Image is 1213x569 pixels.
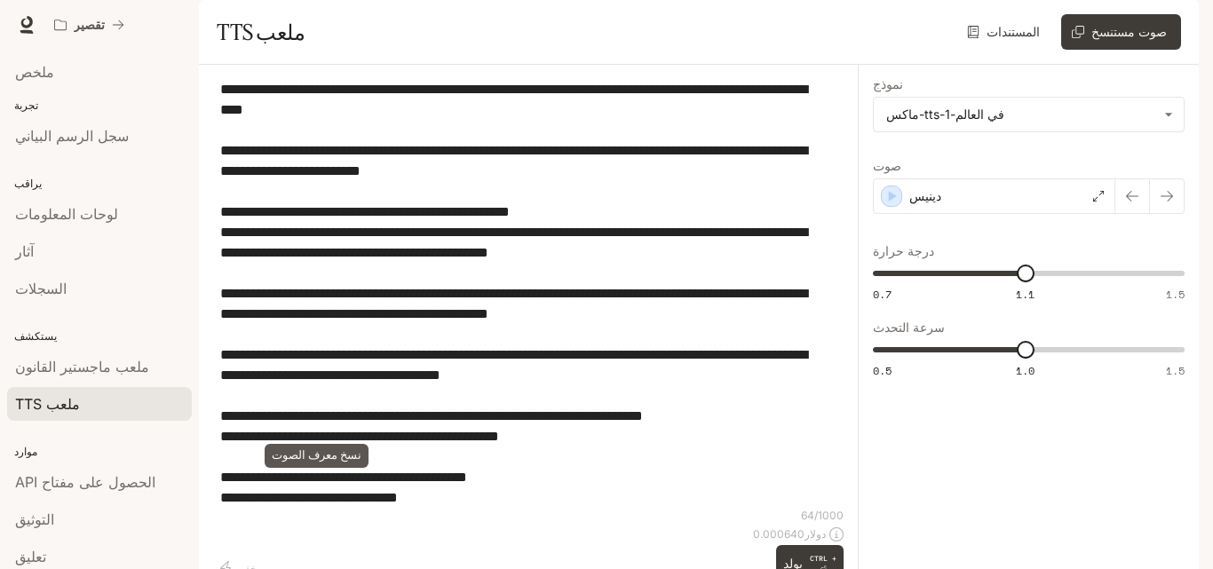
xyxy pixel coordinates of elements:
a: المستندات [963,14,1047,50]
font: صوت مستنسخ [1091,24,1167,39]
font: سرعة التحدث [873,320,945,335]
button: جميع مساحات العمل [46,7,132,43]
font: 0.000640 [753,527,805,541]
font: 1.5 [1166,363,1185,378]
font: نموذج [873,76,903,91]
font: دولار [805,527,826,541]
font: 64 [801,509,814,522]
font: 0.5 [873,363,892,378]
font: في العالم-tts-1-ماكس [886,107,1004,122]
div: في العالم-tts-1-ماكس [874,98,1184,131]
font: 1.1 [1016,287,1035,302]
font: 0.7 [873,287,892,302]
font: تقصير [74,17,105,32]
button: صوت مستنسخ [1061,14,1181,50]
font: المستندات [987,24,1040,39]
font: نسخ معرف الصوت [272,448,361,462]
font: / [814,509,818,522]
font: ملعب TTS [217,19,305,45]
font: CTRL + [810,554,836,563]
font: 1000 [818,509,844,522]
font: صوت [873,158,901,173]
font: دينيس [909,188,941,203]
font: 1.5 [1166,287,1185,302]
font: درجة حرارة [873,243,934,258]
font: 1.0 [1016,363,1035,378]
